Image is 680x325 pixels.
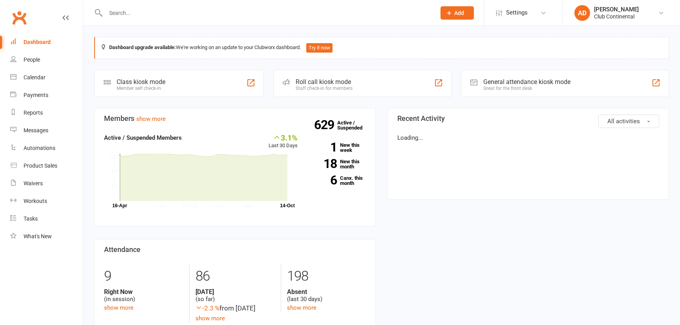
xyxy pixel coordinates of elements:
[24,180,43,186] div: Waivers
[594,13,639,20] div: Club Continental
[10,157,83,175] a: Product Sales
[24,233,52,239] div: What's New
[287,288,366,296] strong: Absent
[196,315,225,322] a: show more
[287,304,316,311] a: show more
[441,6,474,20] button: Add
[269,133,298,150] div: Last 30 Days
[574,5,590,21] div: AD
[607,118,640,125] span: All activities
[24,145,55,151] div: Automations
[598,115,659,128] button: All activities
[24,57,40,63] div: People
[104,265,183,288] div: 9
[104,246,366,254] h3: Attendance
[314,119,337,131] strong: 629
[104,134,182,141] strong: Active / Suspended Members
[296,86,353,91] div: Staff check-in for members
[24,198,47,204] div: Workouts
[104,115,366,122] h3: Members
[10,210,83,228] a: Tasks
[196,288,274,303] div: (so far)
[196,265,274,288] div: 86
[306,43,333,53] button: Try it now
[269,133,298,142] div: 3.1%
[9,8,29,27] a: Clubworx
[196,304,219,312] span: -2.3 %
[397,133,659,142] p: Loading...
[10,192,83,210] a: Workouts
[10,86,83,104] a: Payments
[309,141,337,153] strong: 1
[104,288,183,303] div: (in session)
[24,74,46,80] div: Calendar
[287,265,366,288] div: 198
[109,44,176,50] strong: Dashboard upgrade available:
[397,115,659,122] h3: Recent Activity
[309,142,366,153] a: 1New this week
[196,288,274,296] strong: [DATE]
[506,4,528,22] span: Settings
[10,33,83,51] a: Dashboard
[117,86,165,91] div: Member self check-in
[103,7,430,18] input: Search...
[24,92,48,98] div: Payments
[483,78,570,86] div: General attendance kiosk mode
[196,303,274,314] div: from [DATE]
[94,37,669,59] div: We're working on an update to your Clubworx dashboard.
[454,10,464,16] span: Add
[117,78,165,86] div: Class kiosk mode
[309,174,337,186] strong: 6
[24,215,38,222] div: Tasks
[10,104,83,122] a: Reports
[309,159,366,169] a: 18New this month
[104,304,133,311] a: show more
[309,158,337,170] strong: 18
[337,114,372,136] a: 629Active / Suspended
[10,228,83,245] a: What's New
[10,122,83,139] a: Messages
[287,288,366,303] div: (last 30 days)
[104,288,183,296] strong: Right Now
[136,115,166,122] a: show more
[24,39,51,45] div: Dashboard
[296,78,353,86] div: Roll call kiosk mode
[594,6,639,13] div: [PERSON_NAME]
[10,175,83,192] a: Waivers
[24,127,48,133] div: Messages
[10,51,83,69] a: People
[24,162,57,169] div: Product Sales
[309,175,366,186] a: 6Canx. this month
[483,86,570,91] div: Great for the front desk
[10,139,83,157] a: Automations
[10,69,83,86] a: Calendar
[24,110,43,116] div: Reports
